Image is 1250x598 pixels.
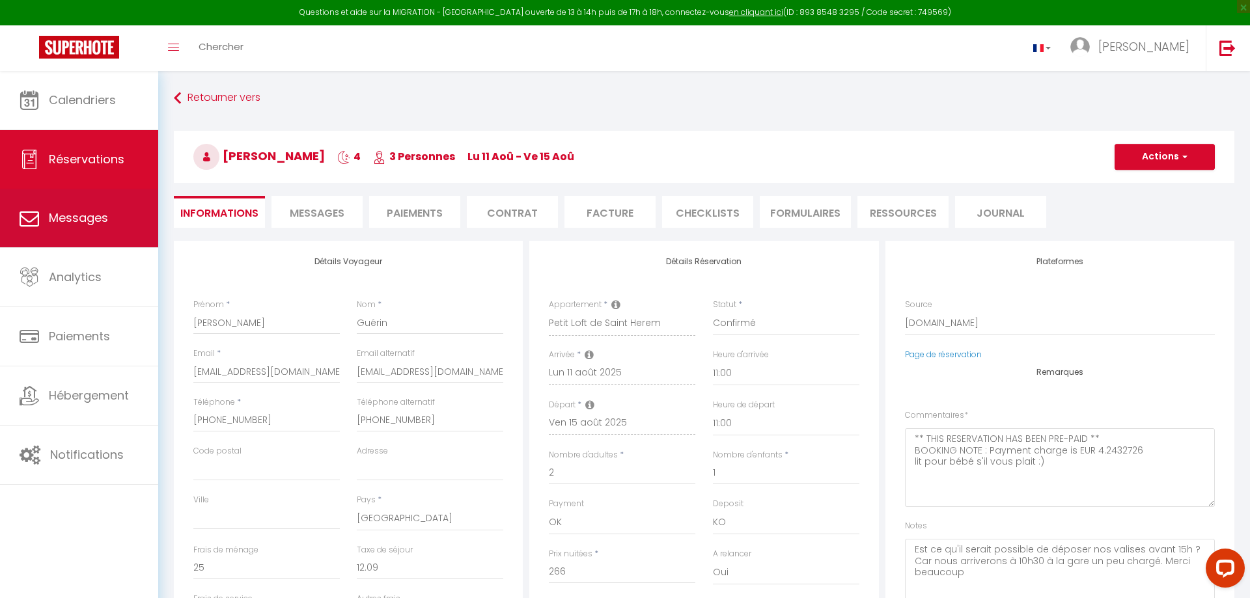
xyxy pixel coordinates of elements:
[357,396,435,409] label: Téléphone alternatif
[905,368,1215,377] h4: Remarques
[357,347,415,360] label: Email alternatif
[357,494,376,506] label: Pays
[49,151,124,167] span: Réservations
[49,328,110,344] span: Paiements
[357,299,376,311] label: Nom
[905,409,968,422] label: Commentaires
[549,299,602,311] label: Appartement
[1219,40,1236,56] img: logout
[193,544,258,556] label: Frais de ménage
[467,196,558,228] li: Contrat
[189,25,253,71] a: Chercher
[193,396,235,409] label: Téléphone
[857,196,949,228] li: Ressources
[713,498,743,510] label: Deposit
[1115,144,1215,170] button: Actions
[174,87,1234,110] a: Retourner vers
[193,299,224,311] label: Prénom
[549,548,592,560] label: Prix nuitées
[549,498,584,510] label: Payment
[662,196,753,228] li: CHECKLISTS
[1098,38,1189,55] span: [PERSON_NAME]
[50,446,124,463] span: Notifications
[193,148,325,164] span: [PERSON_NAME]
[713,399,775,411] label: Heure de départ
[729,7,783,18] a: en cliquant ici
[1195,543,1250,598] iframe: LiveChat chat widget
[199,40,243,53] span: Chercher
[713,548,751,560] label: A relancer
[905,349,982,360] a: Page de réservation
[1061,25,1206,71] a: ... [PERSON_NAME]
[760,196,851,228] li: FORMULAIRES
[369,196,460,228] li: Paiements
[955,196,1046,228] li: Journal
[713,349,769,361] label: Heure d'arrivée
[174,196,265,228] li: Informations
[49,92,116,108] span: Calendriers
[564,196,656,228] li: Facture
[49,210,108,226] span: Messages
[713,299,736,311] label: Statut
[549,349,575,361] label: Arrivée
[1070,37,1090,57] img: ...
[49,269,102,285] span: Analytics
[39,36,119,59] img: Super Booking
[549,449,618,461] label: Nombre d'adultes
[467,149,574,164] span: lu 11 Aoû - ve 15 Aoû
[373,149,455,164] span: 3 Personnes
[49,387,129,403] span: Hébergement
[905,257,1215,266] h4: Plateformes
[549,257,859,266] h4: Détails Réservation
[549,399,576,411] label: Départ
[290,206,344,221] span: Messages
[905,520,927,532] label: Notes
[905,299,932,311] label: Source
[357,544,413,556] label: Taxe de séjour
[193,494,209,506] label: Ville
[713,449,783,461] label: Nombre d'enfants
[357,445,388,457] label: Adresse
[193,257,503,266] h4: Détails Voyageur
[337,149,361,164] span: 4
[193,347,215,360] label: Email
[193,445,242,457] label: Code postal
